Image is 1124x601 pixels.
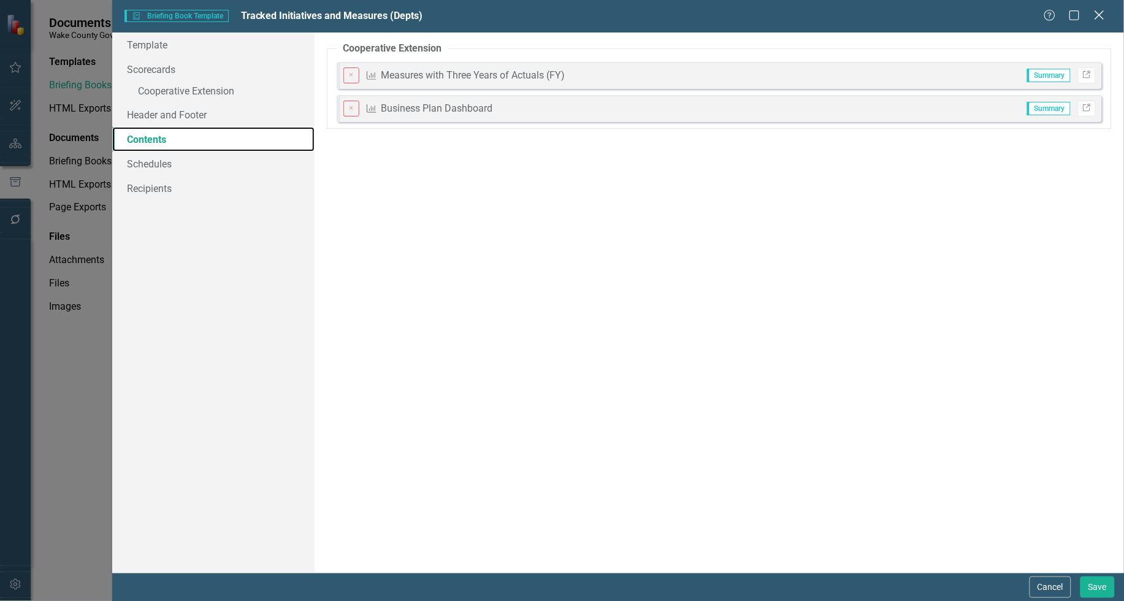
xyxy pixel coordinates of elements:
a: Schedules [112,151,315,176]
span: Tracked Initiatives and Measures (Depts) [241,10,423,21]
span: Summary [1027,69,1071,82]
a: Contents [112,127,315,151]
span: Summary [1027,102,1071,115]
button: Cancel [1030,576,1071,598]
a: Recipients [112,176,315,201]
span: Briefing Book Template [124,10,228,22]
a: Scorecards [112,57,315,82]
a: Cooperative Extension [112,82,315,103]
div: Measures with Three Years of Actuals (FY) [381,69,565,83]
a: Template [112,33,315,57]
button: Save [1080,576,1115,598]
legend: Cooperative Extension [337,42,448,56]
div: Business Plan Dashboard [381,102,492,116]
a: Header and Footer [112,102,315,127]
